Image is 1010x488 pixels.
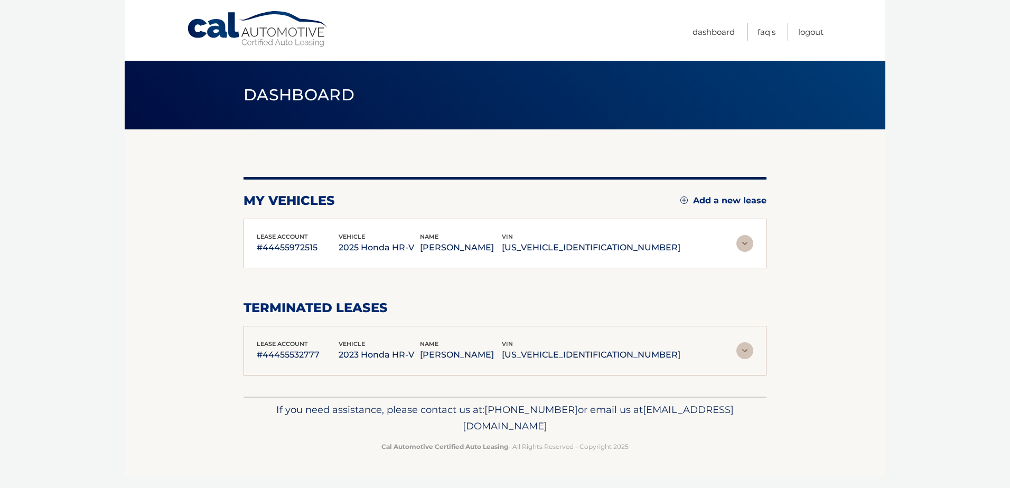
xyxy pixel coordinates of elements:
a: Dashboard [693,23,735,41]
p: [US_VEHICLE_IDENTIFICATION_NUMBER] [502,348,680,362]
p: If you need assistance, please contact us at: or email us at [250,401,760,435]
p: - All Rights Reserved - Copyright 2025 [250,441,760,452]
h2: terminated leases [244,300,766,316]
a: FAQ's [757,23,775,41]
a: Logout [798,23,824,41]
span: [PHONE_NUMBER] [484,403,578,416]
a: Add a new lease [680,195,766,206]
span: name [420,233,438,240]
span: vehicle [339,340,365,348]
img: add.svg [680,196,688,204]
p: #44455972515 [257,240,339,255]
p: [PERSON_NAME] [420,240,502,255]
p: 2023 Honda HR-V [339,348,420,362]
span: vin [502,233,513,240]
p: [US_VEHICLE_IDENTIFICATION_NUMBER] [502,240,680,255]
span: name [420,340,438,348]
p: #44455532777 [257,348,339,362]
span: Dashboard [244,85,354,105]
strong: Cal Automotive Certified Auto Leasing [381,443,508,451]
span: vin [502,340,513,348]
img: accordion-rest.svg [736,235,753,252]
span: lease account [257,340,308,348]
p: [PERSON_NAME] [420,348,502,362]
h2: my vehicles [244,193,335,209]
span: lease account [257,233,308,240]
p: 2025 Honda HR-V [339,240,420,255]
img: accordion-rest.svg [736,342,753,359]
a: Cal Automotive [186,11,329,48]
span: vehicle [339,233,365,240]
